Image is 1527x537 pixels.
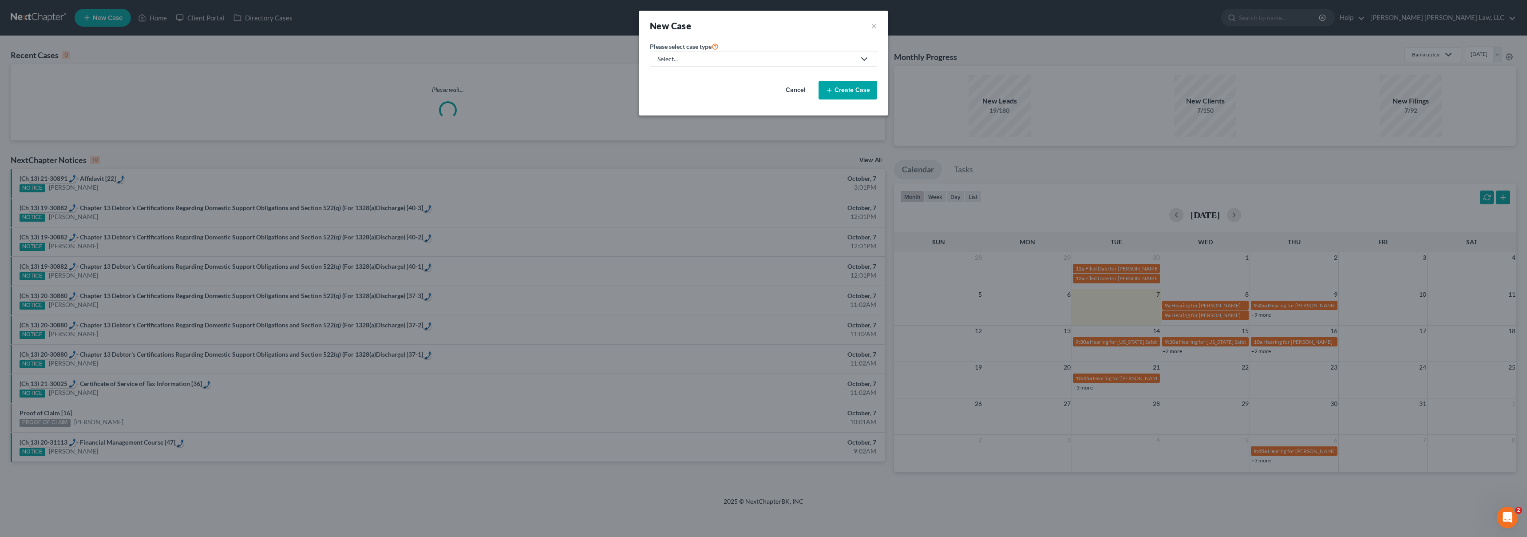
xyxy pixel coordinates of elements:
[776,81,815,99] button: Cancel
[819,81,877,99] button: Create Case
[1515,507,1522,514] span: 2
[871,20,877,32] button: ×
[650,43,712,50] span: Please select case type
[650,20,691,31] strong: New Case
[657,55,855,64] div: Select...
[1497,507,1518,528] iframe: Intercom live chat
